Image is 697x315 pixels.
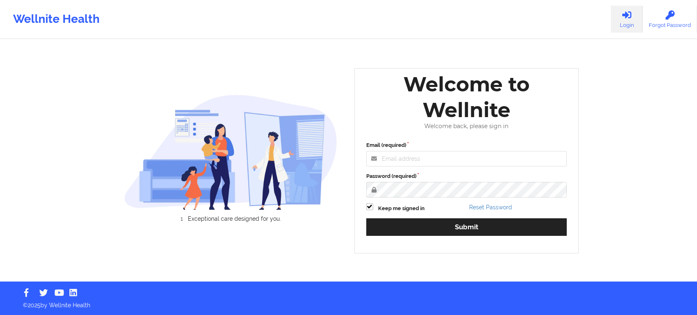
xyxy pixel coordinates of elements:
[124,94,337,210] img: wellnite-auth-hero_200.c722682e.png
[366,141,567,149] label: Email (required)
[611,6,643,33] a: Login
[469,204,512,211] a: Reset Password
[366,172,567,180] label: Password (required)
[17,295,680,309] p: © 2025 by Wellnite Health
[643,6,697,33] a: Forgot Password
[366,218,567,236] button: Submit
[131,215,337,222] li: Exceptional care designed for you.
[361,71,573,123] div: Welcome to Wellnite
[366,151,567,166] input: Email address
[361,123,573,130] div: Welcome back, please sign in
[378,204,425,213] label: Keep me signed in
